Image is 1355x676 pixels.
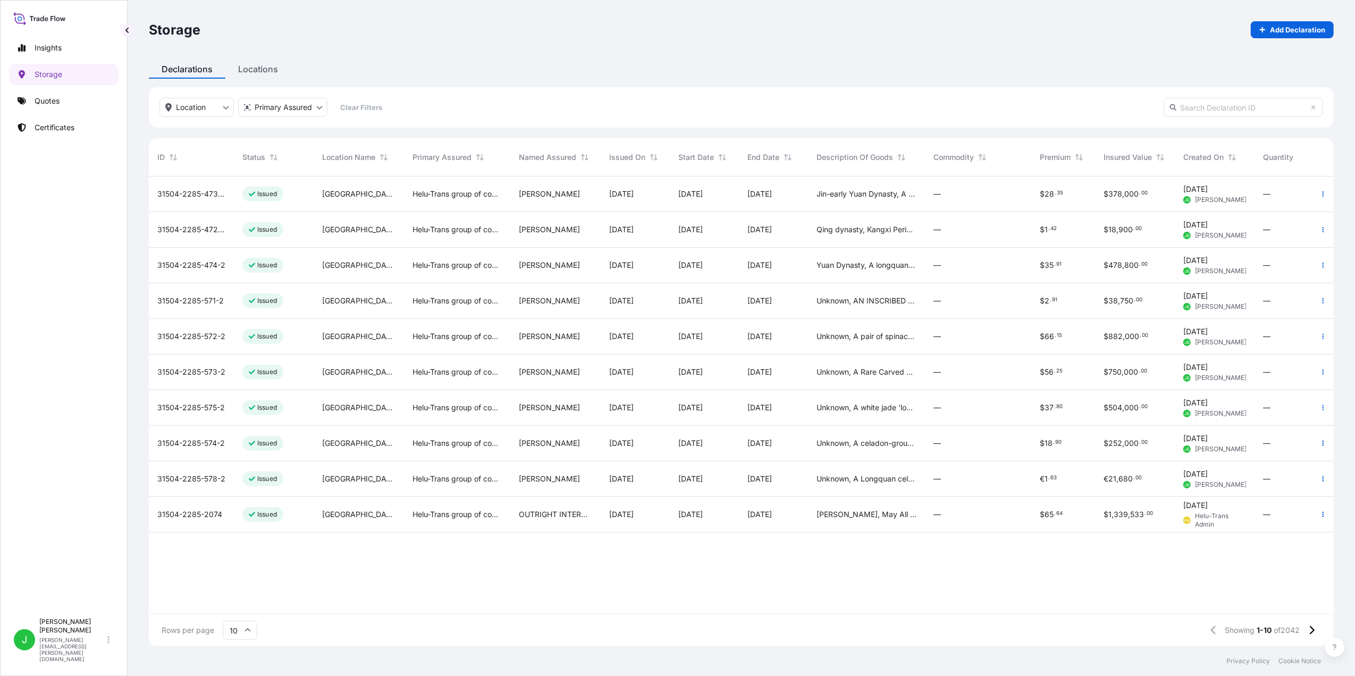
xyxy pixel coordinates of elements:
[1141,369,1147,373] span: 00
[1134,298,1135,302] span: .
[1045,404,1054,411] span: 37
[1108,511,1112,518] span: 1
[678,474,703,484] span: [DATE]
[225,60,291,79] div: Locations
[257,368,277,376] p: Issued
[1053,441,1055,444] span: .
[1040,440,1045,447] span: $
[1104,404,1108,411] span: $
[1122,404,1124,411] span: ,
[1147,512,1153,516] span: 00
[157,224,225,235] span: 31504-2285-472-2
[1263,474,1270,484] span: —
[167,151,180,164] button: Sort
[609,189,634,199] span: [DATE]
[678,331,703,342] span: [DATE]
[157,152,165,163] span: ID
[1124,190,1139,198] span: 000
[1045,190,1054,198] span: 28
[1226,657,1270,665] p: Privacy Policy
[1056,263,1062,266] span: 91
[1048,476,1050,480] span: .
[781,151,794,164] button: Sort
[933,438,941,449] span: —
[1052,298,1057,302] span: 91
[678,509,703,520] span: [DATE]
[1184,301,1190,312] span: JE
[1257,625,1272,636] span: 1-10
[9,117,119,138] a: Certificates
[519,152,576,163] span: Named Assured
[257,190,277,198] p: Issued
[413,438,502,449] span: Helu-Trans group of companies and their subsidiaries
[255,102,312,113] p: Primary Assured
[1141,263,1148,266] span: 00
[1114,511,1128,518] span: 339
[1183,362,1208,373] span: [DATE]
[322,152,375,163] span: Location Name
[1108,475,1116,483] span: 21
[157,509,222,520] span: 31504-2285-2074
[817,260,916,271] span: Yuan Dynasty, A longquan celadon gu-shaped vase
[519,295,580,306] span: [PERSON_NAME]
[678,438,703,449] span: [DATE]
[474,151,486,164] button: Sort
[1139,263,1141,266] span: .
[678,367,703,377] span: [DATE]
[341,102,383,113] p: Clear Filters
[519,224,580,235] span: [PERSON_NAME]
[1141,441,1148,444] span: 00
[1195,196,1247,204] span: [PERSON_NAME]
[322,295,395,306] span: [GEOGRAPHIC_DATA]
[519,331,580,342] span: [PERSON_NAME]
[1122,368,1124,376] span: ,
[35,43,62,53] p: Insights
[413,152,472,163] span: Primary Assured
[578,151,591,164] button: Sort
[413,331,502,342] span: Helu-Trans group of companies and their subsidiaries
[1225,625,1255,636] span: Showing
[747,295,772,306] span: [DATE]
[157,331,225,342] span: 31504-2285-572-2
[1195,512,1246,529] span: Helu-Trans Admin
[933,224,941,235] span: —
[1140,334,1141,337] span: .
[1104,475,1108,483] span: €
[1139,405,1141,409] span: .
[609,402,634,413] span: [DATE]
[1184,479,1190,490] span: JE
[1183,152,1224,163] span: Created On
[1122,190,1124,198] span: ,
[413,509,502,520] span: Helu-Trans group of companies and their subsidiaries
[1122,440,1124,447] span: ,
[678,152,714,163] span: Start Date
[1183,500,1208,511] span: [DATE]
[1183,291,1208,301] span: [DATE]
[933,295,941,306] span: —
[1251,21,1334,38] a: Add Declaration
[933,331,941,342] span: —
[176,102,206,113] p: Location
[817,402,916,413] span: Unknown, A white jade 'longevity' boulder, Qing dynasty, Qianlong period
[1045,511,1054,518] span: 65
[1263,402,1270,413] span: —
[747,402,772,413] span: [DATE]
[1184,408,1190,419] span: JE
[747,224,772,235] span: [DATE]
[39,618,105,635] p: [PERSON_NAME] [PERSON_NAME]
[817,509,916,520] span: [PERSON_NAME], May All Things Dissolve in the Ocean of Bliss
[257,332,277,341] p: Issued
[1048,227,1050,231] span: .
[1142,334,1148,337] span: 00
[678,295,703,306] span: [DATE]
[157,260,225,271] span: 31504-2285-474-2
[257,475,277,483] p: Issued
[1045,475,1048,483] span: 1
[413,295,502,306] span: Helu-Trans group of companies and their subsidiaries
[678,260,703,271] span: [DATE]
[1278,657,1321,665] a: Cookie Notice
[322,189,395,199] span: [GEOGRAPHIC_DATA]
[1141,405,1148,409] span: 00
[322,438,395,449] span: [GEOGRAPHIC_DATA]
[1124,440,1139,447] span: 000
